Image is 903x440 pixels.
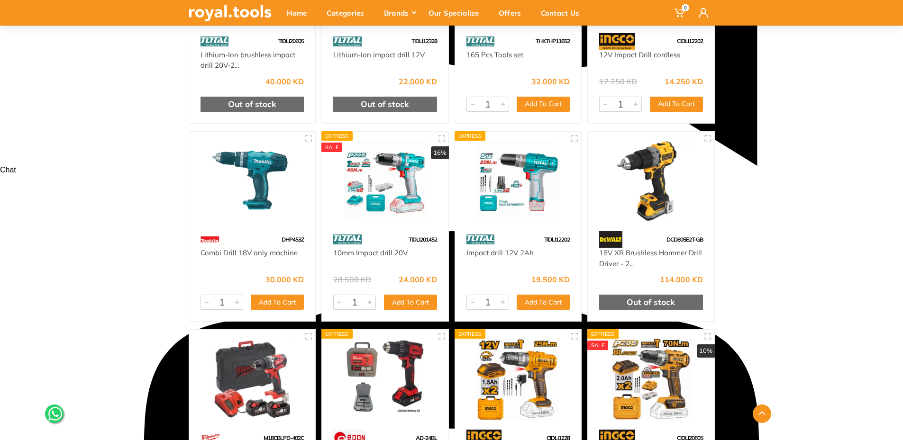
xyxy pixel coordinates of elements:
button: Add To Cart [650,97,703,112]
img: Royal Tools - Combi Drill 18V only machine [198,140,307,222]
img: Royal Tools - BRUSHLESS PERCUSSION DRILL 18V [198,338,307,420]
div: Offers [492,3,534,23]
button: Add To Cart [251,295,304,310]
img: Royal Tools - 10mm Impact drill 20V [330,140,440,222]
div: SALE [321,143,342,152]
div: Express [587,329,619,339]
div: SALE [587,341,608,350]
div: Categories [320,3,377,23]
div: Express [321,329,353,339]
a: 165 Pcs Tools set [466,50,523,59]
a: 10mm Impact drill 20V [333,248,408,257]
a: Impact drill 12V 2Ah [466,248,534,257]
img: 42.webp [201,231,219,248]
img: 45.webp [599,231,622,248]
button: Add To Cart [384,295,437,310]
div: Contact Us [534,3,593,23]
div: Express [455,131,486,141]
div: Out of stock [599,295,703,310]
div: 32.000 KD [531,78,570,85]
div: 114.000 KD [660,276,703,283]
img: Royal Tools - 12V Impact Drill cordless [464,338,573,420]
img: Royal Tools - Cordless Brushed impact Drill 24V [330,338,440,420]
div: 17.250 KD [599,78,637,85]
img: 86.webp [466,231,495,248]
span: TIDLI12328 [411,37,437,45]
div: Our Specialize [422,3,492,23]
button: Add To Cart [517,97,570,112]
span: TIDLI12202 [544,236,570,243]
button: Add To Cart [517,295,570,310]
div: Out of stock [201,97,304,112]
div: 14.250 KD [665,78,703,85]
span: DHP453Z [282,236,304,243]
div: Express [321,131,353,141]
img: 86.webp [201,33,229,50]
img: Royal Tools - 20v Brushless Impact Drill Keyless Chuck 70Nm [596,338,706,420]
div: 22.000 KD [399,78,437,85]
a: Combi Drill 18V only machine [201,248,298,257]
span: CIDLI12202 [677,37,703,45]
img: 86.webp [466,33,495,50]
img: 86.webp [333,231,362,248]
span: TIDLI201452 [409,236,437,243]
div: 30.000 KD [265,276,304,283]
div: 24.000 KD [399,276,437,283]
span: DCD805E2T-GB [666,236,703,243]
div: 28.500 KD [333,276,371,283]
span: TIDLI20605 [278,37,304,45]
a: Lithium-Ion impact drill 12V [333,50,425,59]
a: Lithium-Ion brushless impact drill 20V-2... [201,50,295,70]
div: 16% [431,146,449,160]
a: 18V XR Brushless Hammer Drill Driver - 2... [599,248,702,268]
img: Royal Tools - 18V XR Brushless Hammer Drill Driver - 2 X 1.7 Ah POWERSTACK Batteries [596,140,706,222]
div: 40.000 KD [265,78,304,85]
div: Express [455,329,486,339]
div: 10% [697,344,715,358]
img: 86.webp [333,33,362,50]
a: 12V Impact Drill cordless [599,50,680,59]
div: Brands [377,3,422,23]
span: THKTHP11652 [536,37,570,45]
img: Royal Tools - Impact drill 12V 2Ah [464,140,573,222]
img: 91.webp [599,33,635,50]
span: 0 [682,4,689,11]
div: 19.500 KD [531,276,570,283]
div: Out of stock [333,97,437,112]
div: Home [280,3,320,23]
img: royal.tools Logo [189,5,272,21]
